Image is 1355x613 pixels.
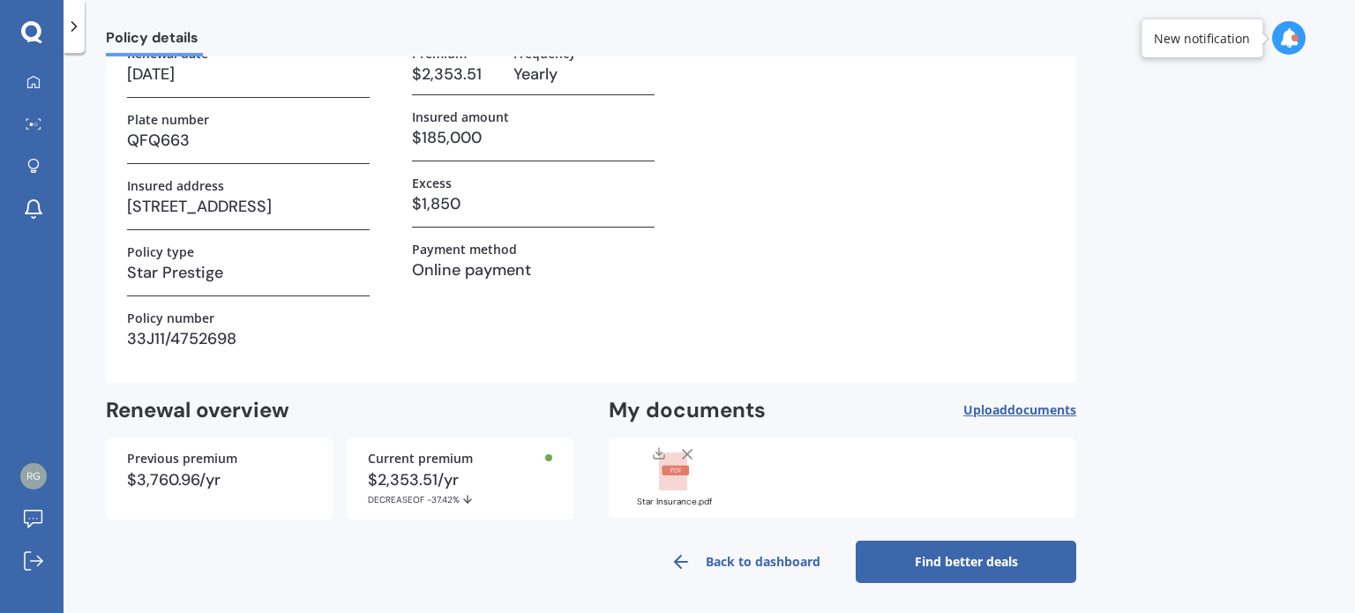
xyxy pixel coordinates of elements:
a: Find better deals [856,541,1076,583]
div: $2,353.51/yr [368,472,552,505]
span: DECREASE OF [368,494,427,505]
div: $3,760.96/yr [127,472,311,488]
label: Plate number [127,112,209,127]
div: Previous premium [127,452,311,465]
h3: Star Prestige [127,259,370,286]
label: Policy type [127,244,194,259]
label: Payment method [412,242,517,257]
h2: My documents [609,397,766,424]
h3: Online payment [412,257,655,283]
span: Upload [963,403,1076,417]
button: Uploaddocuments [963,397,1076,424]
h3: [STREET_ADDRESS] [127,193,370,220]
label: Insured amount [412,109,509,124]
div: New notification [1154,29,1250,47]
div: Star Insurance.pdf [630,497,718,506]
h2: Renewal overview [106,397,573,424]
h3: QFQ663 [127,127,370,153]
label: Policy number [127,310,214,325]
span: -37.42% [427,494,460,505]
h3: $2,353.51 [412,61,499,87]
h3: $185,000 [412,124,655,151]
h3: [DATE] [127,61,370,87]
label: Insured address [127,178,224,193]
h3: Yearly [513,61,655,87]
a: Back to dashboard [635,541,856,583]
h3: $1,850 [412,191,655,217]
img: 5644d5986bd0b2fb80f0ff3f04553603 [20,463,47,490]
span: Policy details [106,29,203,53]
h3: 33J11/4752698 [127,325,370,352]
div: Current premium [368,452,552,465]
span: documents [1007,401,1076,418]
label: Excess [412,176,452,191]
